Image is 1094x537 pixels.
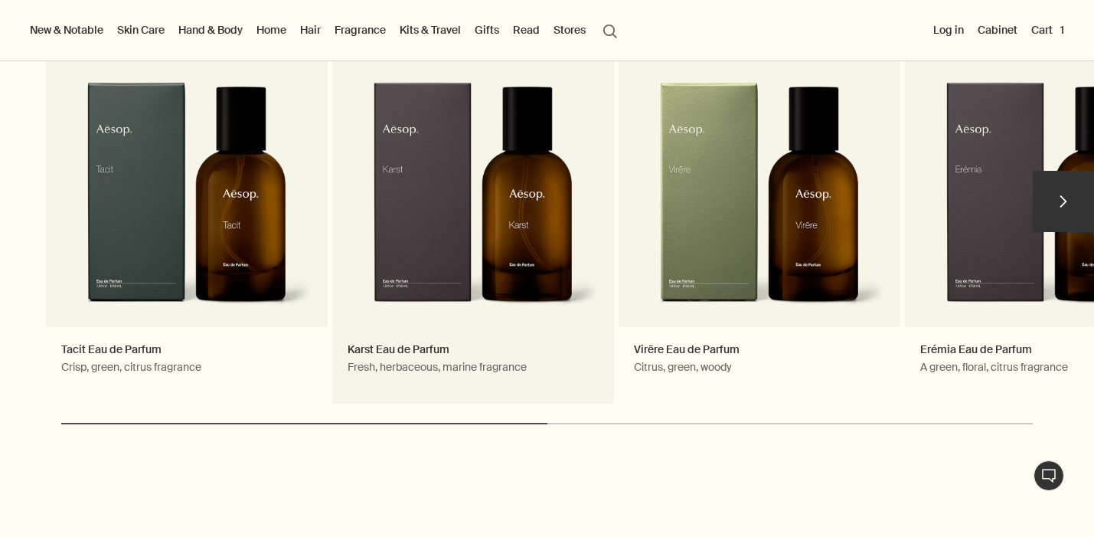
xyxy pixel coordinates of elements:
a: Read [510,20,543,40]
button: Live Assistance [1034,460,1064,491]
a: Cabinet [975,20,1021,40]
a: Karst Eau de ParfumFresh, herbaceous, marine fragranceAesop Fragrance Karst Eau de Parfum in ambe... [332,13,614,404]
a: Tacit Eau de ParfumCrisp, green, citrus fragranceTacit Eau de Parfum in amber glass bottle with o... [46,13,328,404]
a: Home [253,20,289,40]
a: Kits & Travel [397,20,464,40]
a: Gifts [472,20,502,40]
a: Virēre Eau de ParfumCitrus, green, woodyAn amber glass bottle of Virēre Eau de Parfum alongside g... [619,13,900,404]
button: Log in [930,20,967,40]
button: New & Notable [27,20,106,40]
a: Hand & Body [175,20,246,40]
button: Stores [550,20,589,40]
button: Cart1 [1028,20,1067,40]
a: Skin Care [114,20,168,40]
a: Hair [297,20,324,40]
button: Open search [596,15,624,44]
a: Fragrance [331,20,389,40]
button: next slide [1033,171,1094,232]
